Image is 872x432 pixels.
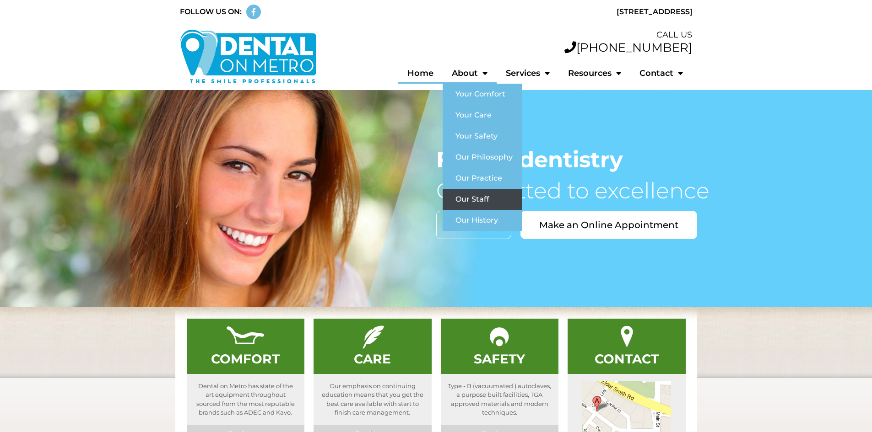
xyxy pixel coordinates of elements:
a: Resources [559,63,630,84]
a: CARE [354,351,391,367]
p: Type - B (vacuumated ) autoclaves, a purpose built facilities, TGA approved materials and modern ... [441,374,559,425]
a: Your Comfort [443,84,522,105]
ul: About [443,84,522,231]
a: Our Practice [443,168,522,189]
a: Your Safety [443,126,522,147]
div: FOLLOW US ON: [180,6,242,17]
a: Services [497,63,559,84]
div: [STREET_ADDRESS] [441,6,693,17]
p: Our emphasis on continuing education means that you get the best care available with start to fin... [314,374,432,425]
a: Our History [443,210,522,231]
a: Contact [630,63,692,84]
a: Home [398,63,443,84]
div: CALL US [326,29,693,41]
a: COMFORT [211,351,280,367]
a: About [443,63,497,84]
a: Our Philosophy [443,147,522,168]
p: Dental on Metro has state of the art equipment throughout sourced from the most reputable brands ... [187,374,305,425]
a: SAFETY [474,351,525,367]
a: Services [436,211,511,239]
a: Make an Online Appointment [520,211,697,239]
a: Our Staff [443,189,522,210]
span: Make an Online Appointment [539,220,678,229]
a: Your Care [443,105,522,126]
nav: Menu [326,63,693,84]
a: [PHONE_NUMBER] [564,40,692,55]
a: CONTACT [595,351,659,367]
